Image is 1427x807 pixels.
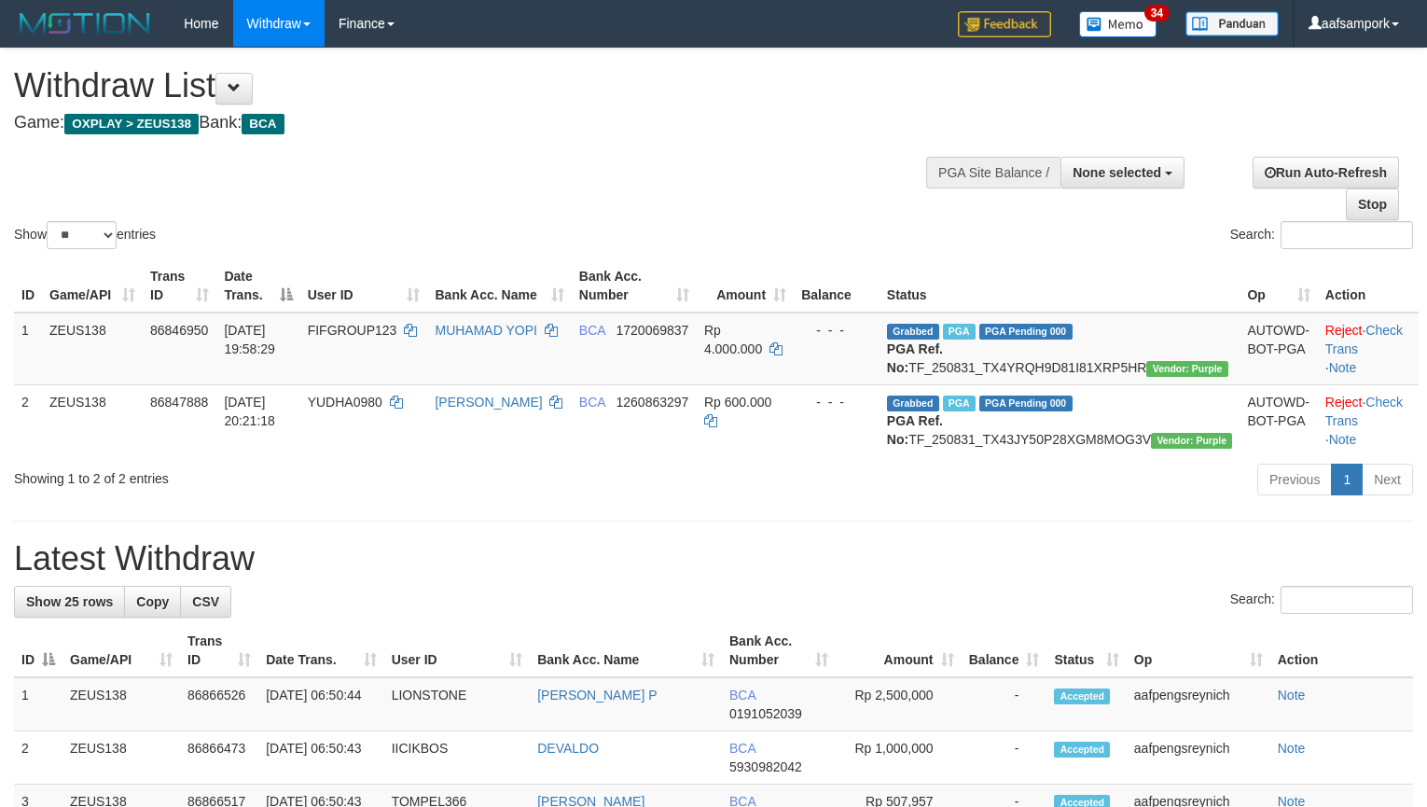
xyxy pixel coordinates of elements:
td: IICIKBOS [384,731,531,785]
div: Showing 1 to 2 of 2 entries [14,462,581,488]
span: BCA [729,741,755,756]
td: LIONSTONE [384,677,531,731]
span: [DATE] 19:58:29 [224,323,275,356]
span: Vendor URL: https://trx4.1velocity.biz [1146,361,1227,377]
th: Op: activate to sort column ascending [1127,624,1270,677]
span: PGA Pending [979,324,1073,340]
a: Show 25 rows [14,586,125,618]
a: [PERSON_NAME] P [537,688,657,703]
td: ZEUS138 [62,731,180,785]
label: Search: [1230,221,1413,249]
span: None selected [1073,165,1161,180]
input: Search: [1281,586,1413,614]
td: - [962,731,1047,785]
img: MOTION_logo.png [14,9,156,37]
td: - [962,677,1047,731]
span: Copy [136,594,169,609]
th: Date Trans.: activate to sort column ascending [258,624,383,677]
td: TF_250831_TX43JY50P28XGM8MOG3V [880,384,1240,456]
span: CSV [192,594,219,609]
span: Copy 1720069837 to clipboard [616,323,688,338]
span: Grabbed [887,396,939,411]
span: 34 [1144,5,1170,21]
td: aafpengsreynich [1127,731,1270,785]
img: Button%20Memo.svg [1079,11,1157,37]
td: ZEUS138 [42,313,143,385]
th: Amount: activate to sort column ascending [836,624,961,677]
span: Show 25 rows [26,594,113,609]
td: Rp 2,500,000 [836,677,961,731]
th: ID: activate to sort column descending [14,624,62,677]
td: [DATE] 06:50:44 [258,677,383,731]
span: FIFGROUP123 [308,323,397,338]
td: 2 [14,731,62,785]
td: · · [1318,384,1419,456]
th: Bank Acc. Name: activate to sort column ascending [427,259,571,313]
span: BCA [579,323,605,338]
select: Showentries [47,221,117,249]
img: panduan.png [1185,11,1279,36]
a: Check Trans [1325,323,1403,356]
th: User ID: activate to sort column ascending [300,259,428,313]
th: Date Trans.: activate to sort column descending [216,259,299,313]
td: 2 [14,384,42,456]
span: Rp 4.000.000 [704,323,762,356]
span: Marked by aafnoeunsreypich [943,396,976,411]
span: Vendor URL: https://trx4.1velocity.biz [1151,433,1232,449]
h4: Game: Bank: [14,114,933,132]
th: Trans ID: activate to sort column ascending [180,624,258,677]
span: YUDHA0980 [308,395,382,410]
a: Stop [1346,188,1399,220]
a: Note [1278,741,1306,756]
td: ZEUS138 [62,677,180,731]
img: Feedback.jpg [958,11,1051,37]
a: Run Auto-Refresh [1253,157,1399,188]
h1: Latest Withdraw [14,540,1413,577]
th: Game/API: activate to sort column ascending [62,624,180,677]
span: Accepted [1054,689,1110,704]
th: Amount: activate to sort column ascending [697,259,794,313]
th: Status [880,259,1240,313]
span: OXPLAY > ZEUS138 [64,114,199,134]
span: BCA [579,395,605,410]
th: Action [1270,624,1413,677]
span: Copy 1260863297 to clipboard [616,395,688,410]
a: Previous [1257,464,1332,495]
th: ID [14,259,42,313]
a: Copy [124,586,181,618]
div: - - - [801,321,872,340]
span: Copy 0191052039 to clipboard [729,706,802,721]
th: Game/API: activate to sort column ascending [42,259,143,313]
span: Copy 5930982042 to clipboard [729,759,802,774]
td: · · [1318,313,1419,385]
span: Accepted [1054,742,1110,758]
td: 86866473 [180,731,258,785]
td: TF_250831_TX4YRQH9D81I81XRP5HR [880,313,1240,385]
td: AUTOWD-BOT-PGA [1240,313,1317,385]
td: 1 [14,677,62,731]
td: aafpengsreynich [1127,677,1270,731]
td: [DATE] 06:50:43 [258,731,383,785]
input: Search: [1281,221,1413,249]
td: AUTOWD-BOT-PGA [1240,384,1317,456]
th: User ID: activate to sort column ascending [384,624,531,677]
td: 86866526 [180,677,258,731]
span: Marked by aafnoeunsreypich [943,324,976,340]
th: Bank Acc. Number: activate to sort column ascending [572,259,697,313]
span: Rp 600.000 [704,395,771,410]
b: PGA Ref. No: [887,413,943,447]
th: Balance: activate to sort column ascending [962,624,1047,677]
th: Action [1318,259,1419,313]
a: DEVALDO [537,741,599,756]
th: Trans ID: activate to sort column ascending [143,259,216,313]
b: PGA Ref. No: [887,341,943,375]
a: [PERSON_NAME] [435,395,542,410]
label: Search: [1230,586,1413,614]
span: 86847888 [150,395,208,410]
span: BCA [729,688,755,703]
label: Show entries [14,221,156,249]
a: MUHAMAD YOPI [435,323,536,338]
span: PGA Pending [979,396,1073,411]
a: Note [1329,432,1357,447]
h1: Withdraw List [14,67,933,104]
